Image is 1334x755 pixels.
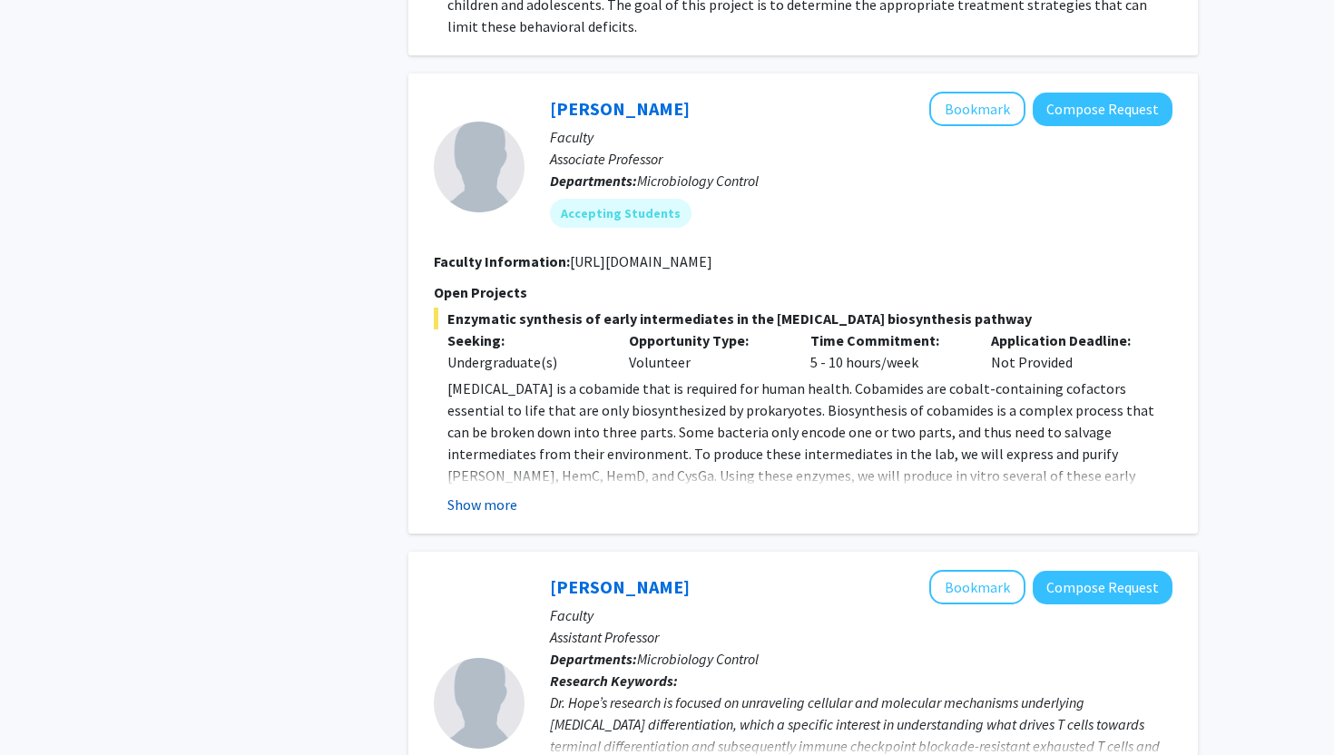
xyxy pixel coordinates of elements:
[14,673,77,741] iframe: Chat
[797,329,978,373] div: 5 - 10 hours/week
[1033,93,1172,126] button: Compose Request to Joris Beld
[447,329,602,351] p: Seeking:
[991,329,1145,351] p: Application Deadline:
[434,308,1172,329] span: Enzymatic synthesis of early intermediates in the [MEDICAL_DATA] biosynthesis pathway
[550,650,637,668] b: Departments:
[550,672,678,690] b: Research Keywords:
[550,199,692,228] mat-chip: Accepting Students
[447,494,517,515] button: Show more
[929,92,1025,126] button: Add Joris Beld to Bookmarks
[637,172,759,190] span: Microbiology Control
[1033,571,1172,604] button: Compose Request to Jenna Hope
[570,252,712,270] fg-read-more: [URL][DOMAIN_NAME]
[434,281,1172,303] p: Open Projects
[447,351,602,373] div: Undergraduate(s)
[615,329,797,373] div: Volunteer
[550,97,690,120] a: [PERSON_NAME]
[977,329,1159,373] div: Not Provided
[434,252,570,270] b: Faculty Information:
[929,570,1025,604] button: Add Jenna Hope to Bookmarks
[550,126,1172,148] p: Faculty
[637,650,759,668] span: Microbiology Control
[447,377,1172,530] p: [MEDICAL_DATA] is a cobamide that is required for human health. Cobamides are cobalt-containing c...
[810,329,965,351] p: Time Commitment:
[550,604,1172,626] p: Faculty
[550,575,690,598] a: [PERSON_NAME]
[550,172,637,190] b: Departments:
[550,626,1172,648] p: Assistant Professor
[550,148,1172,170] p: Associate Professor
[629,329,783,351] p: Opportunity Type:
